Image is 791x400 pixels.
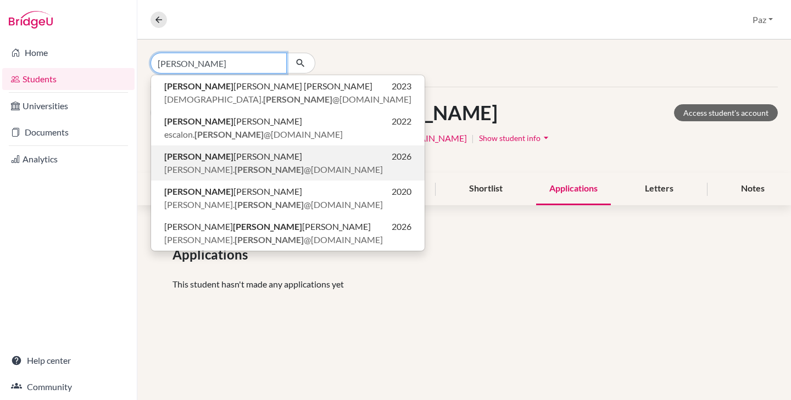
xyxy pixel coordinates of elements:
button: [PERSON_NAME][PERSON_NAME]2020[PERSON_NAME].[PERSON_NAME]@[DOMAIN_NAME] [151,181,425,216]
a: Students [2,68,135,90]
span: [PERSON_NAME]. @[DOMAIN_NAME] [164,198,383,211]
a: Community [2,376,135,398]
span: 2023 [392,80,411,93]
input: Find student by name... [151,53,287,74]
span: Show student info [479,133,541,143]
b: [PERSON_NAME] [194,129,264,139]
b: [PERSON_NAME] [235,164,304,174]
button: [PERSON_NAME][PERSON_NAME]2026[PERSON_NAME].[PERSON_NAME]@[DOMAIN_NAME] [151,145,425,181]
div: Applications [536,173,611,205]
b: [PERSON_NAME] [235,199,304,210]
button: Paz [748,9,778,30]
button: [PERSON_NAME][PERSON_NAME]2022escalon.[PERSON_NAME]@[DOMAIN_NAME] [151,110,425,145]
span: [PERSON_NAME] [164,150,302,163]
span: | [471,132,474,145]
span: 2026 [392,150,411,163]
button: [PERSON_NAME][PERSON_NAME][PERSON_NAME]2026[PERSON_NAME].[PERSON_NAME]@[DOMAIN_NAME] [151,216,425,251]
a: Documents [2,121,135,143]
b: [PERSON_NAME] [164,116,233,126]
p: This student hasn't made any applications yet [172,278,756,291]
a: Universities [2,95,135,117]
button: [PERSON_NAME][PERSON_NAME] [PERSON_NAME]2023[DEMOGRAPHIC_DATA].[PERSON_NAME]@[DOMAIN_NAME] [151,75,425,110]
span: [DEMOGRAPHIC_DATA]. @[DOMAIN_NAME] [164,93,411,106]
div: Letters [632,173,687,205]
img: Bridge-U [9,11,53,29]
b: [PERSON_NAME] [235,234,304,245]
span: 2026 [392,220,411,233]
span: [PERSON_NAME] [PERSON_NAME] [164,80,372,93]
span: [PERSON_NAME] [PERSON_NAME] [164,220,371,233]
button: Show student infoarrow_drop_down [478,129,552,147]
span: [PERSON_NAME] [164,185,302,198]
a: Access student's account [674,104,778,121]
a: Home [2,42,135,64]
span: 2022 [392,115,411,128]
span: escalon. @[DOMAIN_NAME] [164,128,343,141]
b: [PERSON_NAME] [164,151,233,161]
span: Applications [172,245,252,264]
span: [PERSON_NAME]. @[DOMAIN_NAME] [164,163,383,176]
b: [PERSON_NAME] [233,221,302,232]
b: [PERSON_NAME] [263,94,332,104]
b: [PERSON_NAME] [164,81,233,91]
a: Analytics [2,148,135,170]
a: Help center [2,350,135,371]
div: Notes [728,173,778,205]
div: Shortlist [456,173,516,205]
b: [PERSON_NAME] [164,186,233,196]
span: [PERSON_NAME]. @[DOMAIN_NAME] [164,233,383,246]
i: arrow_drop_down [541,132,552,143]
span: [PERSON_NAME] [164,115,302,128]
span: 2020 [392,185,411,198]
